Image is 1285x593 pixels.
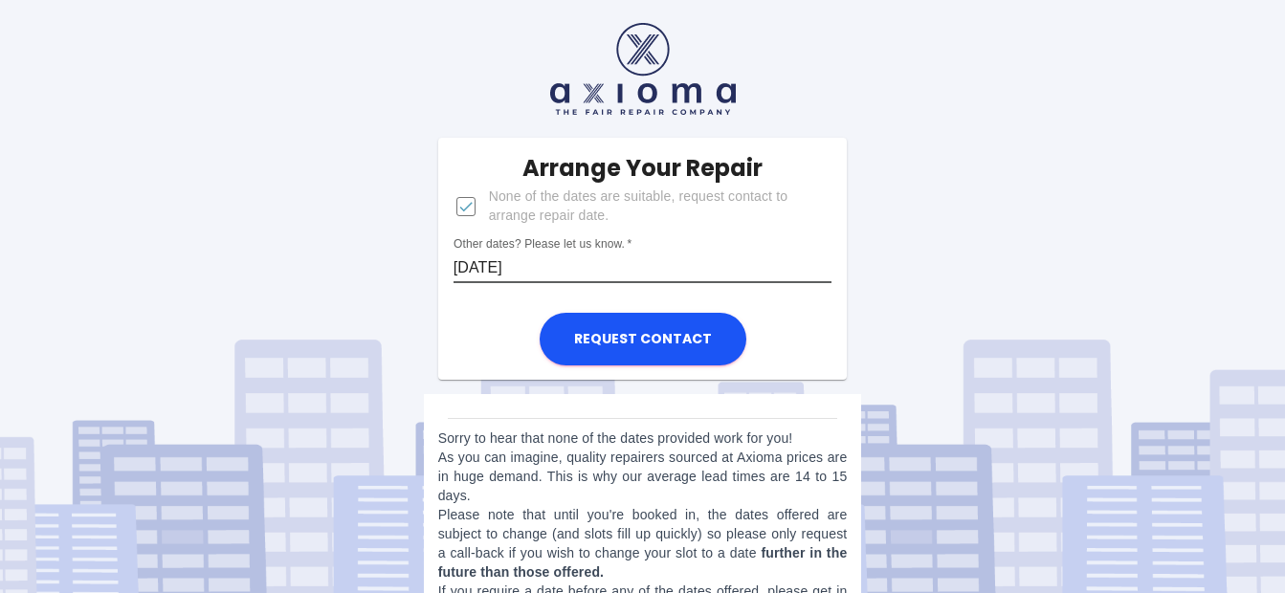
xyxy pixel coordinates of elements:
[522,153,763,184] h5: Arrange Your Repair
[454,236,631,253] label: Other dates? Please let us know.
[550,23,736,115] img: axioma
[540,313,746,365] button: Request contact
[438,545,848,580] b: further in the future than those offered.
[489,187,817,226] span: None of the dates are suitable, request contact to arrange repair date.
